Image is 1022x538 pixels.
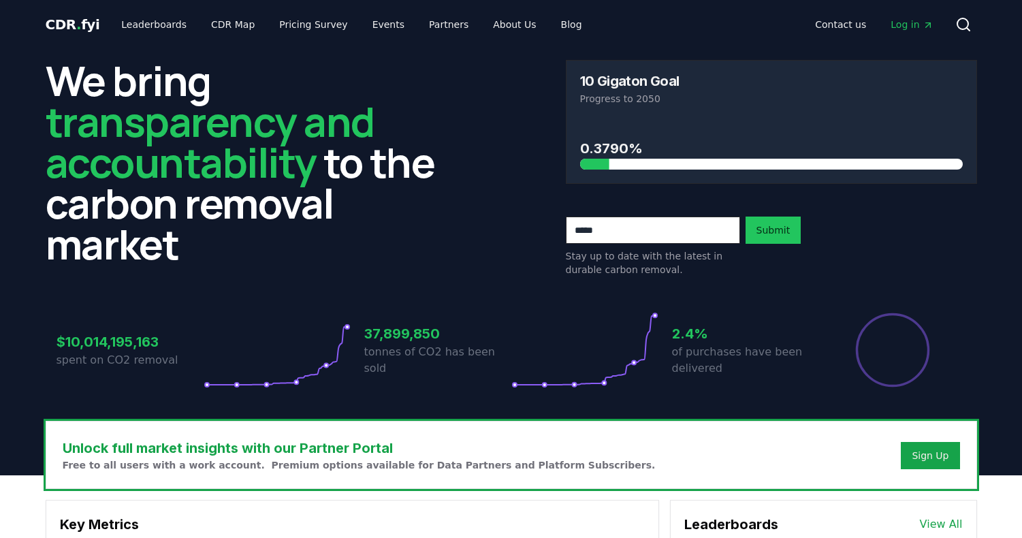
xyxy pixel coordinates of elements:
[364,344,511,377] p: tonnes of CO2 has been sold
[912,449,948,462] a: Sign Up
[46,15,100,34] a: CDR.fyi
[200,12,266,37] a: CDR Map
[901,442,959,469] button: Sign Up
[550,12,593,37] a: Blog
[46,16,100,33] span: CDR fyi
[804,12,944,37] nav: Main
[63,438,656,458] h3: Unlock full market insights with our Partner Portal
[482,12,547,37] a: About Us
[880,12,944,37] a: Log in
[268,12,358,37] a: Pricing Survey
[57,352,204,368] p: spent on CO2 removal
[580,138,963,159] h3: 0.3790%
[580,92,963,106] p: Progress to 2050
[46,93,374,190] span: transparency and accountability
[57,332,204,352] h3: $10,014,195,163
[46,60,457,264] h2: We bring to the carbon removal market
[60,514,645,535] h3: Key Metrics
[364,323,511,344] h3: 37,899,850
[672,323,819,344] h3: 2.4%
[920,516,963,533] a: View All
[110,12,197,37] a: Leaderboards
[63,458,656,472] p: Free to all users with a work account. Premium options available for Data Partners and Platform S...
[855,312,931,388] div: Percentage of sales delivered
[804,12,877,37] a: Contact us
[580,74,680,88] h3: 10 Gigaton Goal
[362,12,415,37] a: Events
[746,217,801,244] button: Submit
[566,249,740,276] p: Stay up to date with the latest in durable carbon removal.
[891,18,933,31] span: Log in
[110,12,592,37] nav: Main
[76,16,81,33] span: .
[672,344,819,377] p: of purchases have been delivered
[684,514,778,535] h3: Leaderboards
[418,12,479,37] a: Partners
